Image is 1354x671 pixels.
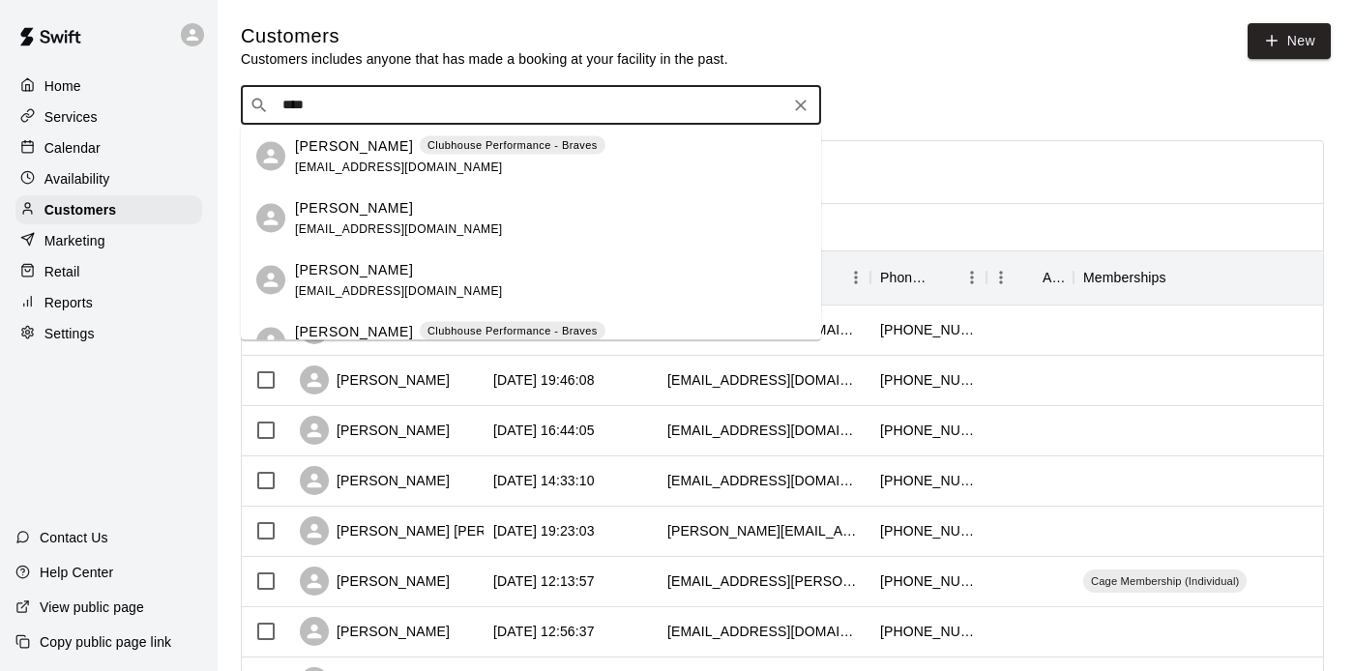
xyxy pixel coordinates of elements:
[300,365,450,394] div: [PERSON_NAME]
[787,92,814,119] button: Clear
[15,72,202,101] a: Home
[44,200,116,219] p: Customers
[667,421,861,440] div: mahawn87@gmail.com
[300,567,450,596] div: [PERSON_NAME]
[880,622,977,641] div: +17178171167
[44,138,101,158] p: Calendar
[15,257,202,286] a: Retail
[44,231,105,250] p: Marketing
[667,521,861,540] div: jackson.bacher.26@gmail.com
[300,617,450,646] div: [PERSON_NAME]
[15,102,202,131] a: Services
[295,160,503,173] span: [EMAIL_ADDRESS][DOMAIN_NAME]
[1166,264,1193,291] button: Sort
[841,263,870,292] button: Menu
[880,421,977,440] div: +17174763340
[986,250,1074,305] div: Age
[1083,573,1247,589] span: Cage Membership (Individual)
[667,471,861,490] div: tylerrhock@gmail.com
[40,528,108,547] p: Contact Us
[44,76,81,96] p: Home
[880,250,930,305] div: Phone Number
[930,264,957,291] button: Sort
[44,293,93,312] p: Reports
[15,195,202,224] a: Customers
[870,250,986,305] div: Phone Number
[300,516,567,545] div: [PERSON_NAME] [PERSON_NAME]
[1015,264,1043,291] button: Sort
[986,263,1015,292] button: Menu
[493,622,595,641] div: 2025-10-04 12:56:37
[880,320,977,339] div: +17174796122
[493,521,595,540] div: 2025-10-05 19:23:03
[256,328,285,357] div: Bryson Molz
[300,416,450,445] div: [PERSON_NAME]
[658,250,870,305] div: Email
[295,283,503,297] span: [EMAIL_ADDRESS][DOMAIN_NAME]
[295,197,413,218] p: [PERSON_NAME]
[427,137,598,154] p: Clubhouse Performance - Braves
[667,571,861,591] div: jack.wimsett@gmail.com
[427,323,598,339] p: Clubhouse Performance - Braves
[295,259,413,279] p: [PERSON_NAME]
[256,266,285,295] div: Hendrina Molz
[241,49,728,69] p: Customers includes anyone that has made a booking at your facility in the past.
[667,622,861,641] div: 1of5fishnhouse@gmail.com
[1248,23,1331,59] a: New
[493,571,595,591] div: 2025-10-05 12:13:57
[880,571,977,591] div: +17179689670
[15,164,202,193] a: Availability
[295,135,413,156] p: [PERSON_NAME]
[300,466,450,495] div: [PERSON_NAME]
[1043,250,1064,305] div: Age
[880,370,977,390] div: +17178582956
[667,370,861,390] div: jdetter58@aim.com
[15,319,202,348] a: Settings
[295,221,503,235] span: [EMAIL_ADDRESS][DOMAIN_NAME]
[1083,569,1247,593] div: Cage Membership (Individual)
[15,288,202,317] a: Reports
[493,370,595,390] div: 2025-10-08 19:46:08
[44,262,80,281] p: Retail
[256,204,285,233] div: Licia Molz
[44,107,98,127] p: Services
[1083,250,1166,305] div: Memberships
[44,324,95,343] p: Settings
[44,169,110,189] p: Availability
[493,421,595,440] div: 2025-10-07 16:44:05
[241,23,728,49] h5: Customers
[15,226,202,255] a: Marketing
[957,263,986,292] button: Menu
[241,86,821,125] div: Search customers by name or email
[40,563,113,582] p: Help Center
[295,321,413,341] p: [PERSON_NAME]
[40,598,144,617] p: View public page
[880,471,977,490] div: +17174485663
[493,471,595,490] div: 2025-10-06 14:33:10
[880,521,977,540] div: +17178817812
[40,632,171,652] p: Copy public page link
[15,133,202,162] a: Calendar
[256,142,285,171] div: Matthew Molz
